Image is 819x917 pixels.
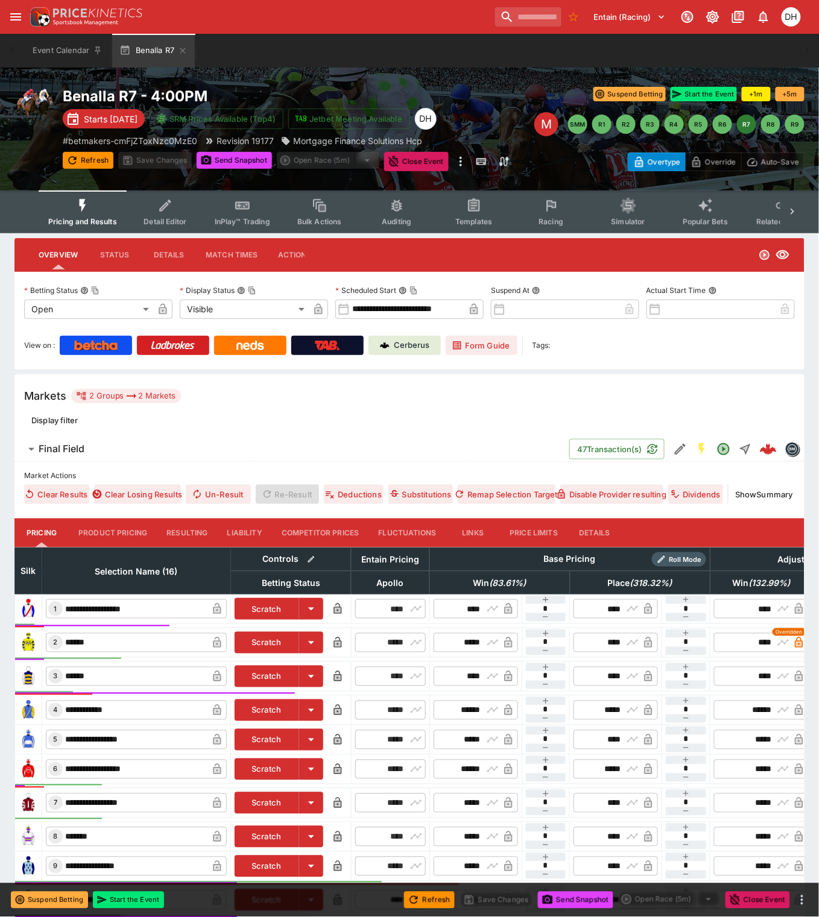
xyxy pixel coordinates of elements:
[93,892,164,909] button: Start the Event
[281,134,422,147] div: Mortgage Finance Solutions Hcp
[665,115,684,134] button: R4
[539,217,563,226] span: Racing
[760,441,777,458] div: 6845726a-f608-4d49-94fd-619caaf3b7ad
[782,7,801,27] div: Daniel Hooper
[14,87,53,125] img: horse_racing.png
[217,134,274,147] p: Revision 19177
[63,152,113,169] button: Refresh
[380,341,390,350] img: Cerberus
[388,485,453,504] button: Substitutions
[735,438,756,460] button: Straight
[39,443,84,455] h6: Final Field
[384,152,449,171] button: Close Event
[235,632,299,654] button: Scratch
[24,336,55,355] label: View on :
[446,336,517,355] a: Form Guide
[652,552,706,567] div: Show/hide Price Roll mode configuration.
[186,485,250,504] button: Un-Result
[587,7,673,27] button: Select Tenant
[218,518,272,547] button: Liability
[760,441,777,458] img: logo-cerberus--red.svg
[532,286,540,295] button: Suspend At
[29,241,87,269] button: Overview
[560,485,663,504] button: Disable Provider resulting
[15,547,42,594] th: Silk
[756,437,780,461] a: 6845726a-f608-4d49-94fd-619caaf3b7ad
[595,576,686,590] span: excl. Emergencies (299.87%)
[94,485,181,504] button: Clear Losing Results
[776,87,805,101] button: +5m
[19,599,38,619] img: runner 1
[454,152,468,171] button: more
[748,576,791,590] em: ( 132.99 %)
[455,217,492,226] span: Templates
[51,862,60,871] span: 9
[237,286,245,295] button: Display StatusCopy To Clipboard
[231,547,352,571] th: Controls
[19,633,38,652] img: runner 2
[415,108,437,130] div: David Howard
[786,443,799,456] img: betmakers
[19,667,38,686] img: runner 3
[709,286,717,295] button: Actual Start Time
[235,758,299,780] button: Scratch
[394,339,430,351] p: Cerberus
[25,34,110,68] button: Event Calendar
[235,666,299,687] button: Scratch
[196,241,268,269] button: Match Times
[288,109,410,129] button: Jetbet Meeting Available
[236,341,264,350] img: Neds
[84,113,138,125] p: Starts [DATE]
[705,156,736,168] p: Override
[69,518,157,547] button: Product Pricing
[235,699,299,721] button: Scratch
[568,115,805,134] nav: pagination navigation
[74,341,118,350] img: Betcha
[27,5,51,29] img: PriceKinetics Logo
[761,156,799,168] p: Auto-Save
[668,485,723,504] button: Dividends
[11,892,88,909] button: Suspend Betting
[80,286,89,295] button: Betting StatusCopy To Clipboard
[759,249,771,261] svg: Open
[564,7,583,27] button: No Bookmarks
[756,217,809,226] span: Related Events
[785,442,800,456] div: betmakers
[677,6,698,28] button: Connected to PK
[490,576,526,590] em: ( 83.61 %)
[500,518,568,547] button: Price Limits
[778,4,805,30] button: Daniel Hooper
[14,518,69,547] button: Pricing
[726,892,790,909] button: Close Event
[315,341,340,350] img: TabNZ
[795,893,809,907] button: more
[648,156,680,168] p: Overtype
[737,115,756,134] button: R7
[293,134,422,147] p: Mortgage Finance Solutions Hcp
[533,336,551,355] label: Tags:
[742,87,771,101] button: +1m
[716,442,731,456] svg: Open
[51,736,60,744] span: 5
[399,286,407,295] button: Scheduled StartCopy To Clipboard
[91,286,100,295] button: Copy To Clipboard
[19,857,38,876] img: runner 9
[719,576,804,590] span: excl. Emergencies (129.53%)
[335,285,396,295] p: Scheduled Start
[741,153,805,171] button: Auto-Save
[351,547,429,571] th: Entain Pricing
[87,241,142,269] button: Status
[14,437,569,461] button: Final Field
[446,518,500,547] button: Links
[785,115,805,134] button: R9
[5,6,27,28] button: open drawer
[19,730,38,749] img: runner 5
[180,300,309,319] div: Visible
[669,438,691,460] button: Edit Detail
[180,285,235,295] p: Display Status
[51,672,60,681] span: 3
[702,6,724,28] button: Toggle light/dark mode
[235,856,299,877] button: Scratch
[150,109,283,129] button: SRM Prices Available (Top4)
